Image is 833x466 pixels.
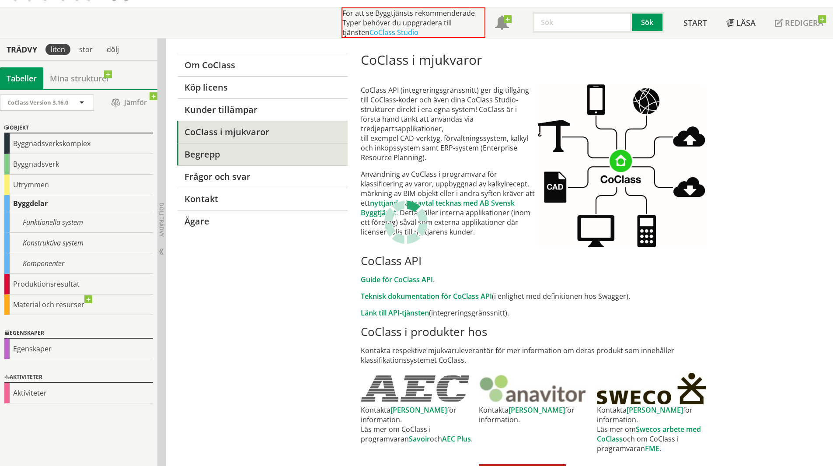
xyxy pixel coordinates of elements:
[736,18,756,28] span: Läsa
[479,374,588,403] img: Anavitor.JPG
[4,175,153,195] div: Utrymmen
[177,76,347,98] a: Köp licens
[361,291,714,301] p: (i enlighet med definitionen hos Swagger).
[4,294,153,315] div: Material och resurser
[369,28,418,37] a: CoClass Studio
[103,95,155,110] span: Jämför
[361,169,538,237] p: Användning av CoClass i programvara för klassificering av varor, uppbyggnad av kalkylrecept, märk...
[4,383,153,403] div: Aktiviteter
[384,200,428,244] img: Laddar
[627,405,683,415] a: [PERSON_NAME]
[597,405,715,453] td: Kontakta för information. Läs mer om och om CoClass i programvaran .
[785,18,823,28] span: Redigera
[4,372,153,383] div: Aktiviteter
[533,12,632,33] input: Sök
[717,7,765,38] a: Läsa
[390,405,447,415] a: [PERSON_NAME]
[4,133,153,154] div: Byggnadsverkskomplex
[45,44,70,55] div: liten
[442,434,471,444] a: AEC Plus
[4,339,153,359] div: Egenskaper
[342,7,485,38] div: För att se Byggtjänsts rekommenderade Typer behöver du uppgradera till tjänsten
[361,346,714,365] p: Kontakta respektive mjukvaruleverantör för mer information om deras produkt som innehåller klassi...
[683,18,707,28] span: Start
[4,154,153,175] div: Byggnadsverk
[74,44,98,55] div: stor
[765,7,833,38] a: Redigera
[4,328,153,339] div: Egenskaper
[2,45,42,54] div: Trädvy
[177,165,347,188] a: Frågor och svar
[361,275,433,284] a: Guide för CoClass API
[4,253,153,274] div: Komponenter
[409,434,430,444] a: Savoir
[361,375,469,402] img: AEC.jpg
[361,275,714,284] p: .
[177,188,347,210] a: Kontakt
[509,405,565,415] a: [PERSON_NAME]
[4,195,153,212] div: Byggdelar
[361,254,714,268] h2: CoClass API
[495,17,509,31] span: Notifikationer
[177,210,347,232] a: Ägare
[361,405,479,453] td: Kontakta för information. Läs mer om CoClass i programvaran och .
[361,308,429,318] a: Länk till API-tjänsten
[361,85,538,162] p: CoClass API (integreringsgränssnitt) ger dig tillgång till CoClass-koder och även dina CoClass St...
[101,44,124,55] div: dölj
[597,424,701,444] a: Swecos arbete med CoClass
[632,12,664,33] button: Sök
[361,308,714,318] p: (integreringsgränssnitt).
[538,84,705,247] img: CoClassAPI.jpg
[43,67,116,89] a: Mina strukturer
[158,203,165,237] span: Dölj trädvy
[361,325,714,339] h2: CoClass i produkter hos
[645,444,659,453] a: FME
[177,143,347,165] a: Begrepp
[4,274,153,294] div: Produktionsresultat
[479,405,597,453] td: Kontakta för information.
[7,98,68,106] span: CoClass Version 3.16.0
[597,373,715,404] a: SWECO's webbsida
[597,373,706,404] img: sweco_logo.jpg
[177,121,347,143] a: CoClass i mjukvaror
[361,198,515,217] a: nyttjanderättsavtal tecknas med AB Svensk Byggtjänst
[4,212,153,233] div: Funktionella system
[4,233,153,253] div: Konstruktiva system
[479,374,597,403] a: Anavitor's webbsida
[177,54,347,76] a: Om CoClass
[177,98,347,121] a: Kunder tillämpar
[361,291,492,301] a: Teknisk dokumentation för CoClass API
[4,123,153,133] div: Objekt
[361,52,714,68] h1: CoClass i mjukvaror
[674,7,717,38] a: Start
[361,375,479,402] a: AEC's webbsida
